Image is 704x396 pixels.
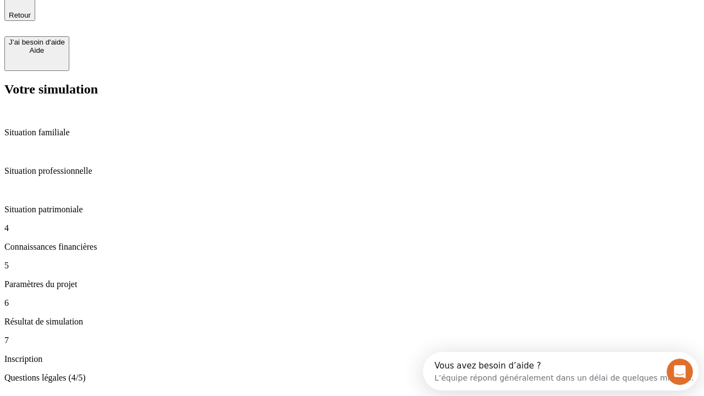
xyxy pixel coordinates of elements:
p: Résultat de simulation [4,317,700,327]
div: L’équipe répond généralement dans un délai de quelques minutes. [12,18,271,30]
h2: Votre simulation [4,82,700,97]
div: Vous avez besoin d’aide ? [12,9,271,18]
p: Situation patrimoniale [4,205,700,215]
p: Questions légales (4/5) [4,373,700,383]
p: Inscription [4,354,700,364]
p: 5 [4,261,700,271]
p: 4 [4,223,700,233]
div: Ouvrir le Messenger Intercom [4,4,303,35]
iframe: Intercom live chat [667,359,693,385]
span: Retour [9,11,31,19]
div: Aide [9,46,65,54]
p: Paramètres du projet [4,279,700,289]
p: Situation familiale [4,128,700,137]
button: J’ai besoin d'aideAide [4,36,69,71]
p: Situation professionnelle [4,166,700,176]
div: J’ai besoin d'aide [9,38,65,46]
p: 7 [4,335,700,345]
p: 6 [4,298,700,308]
p: Connaissances financières [4,242,700,252]
iframe: Intercom live chat discovery launcher [423,352,698,391]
